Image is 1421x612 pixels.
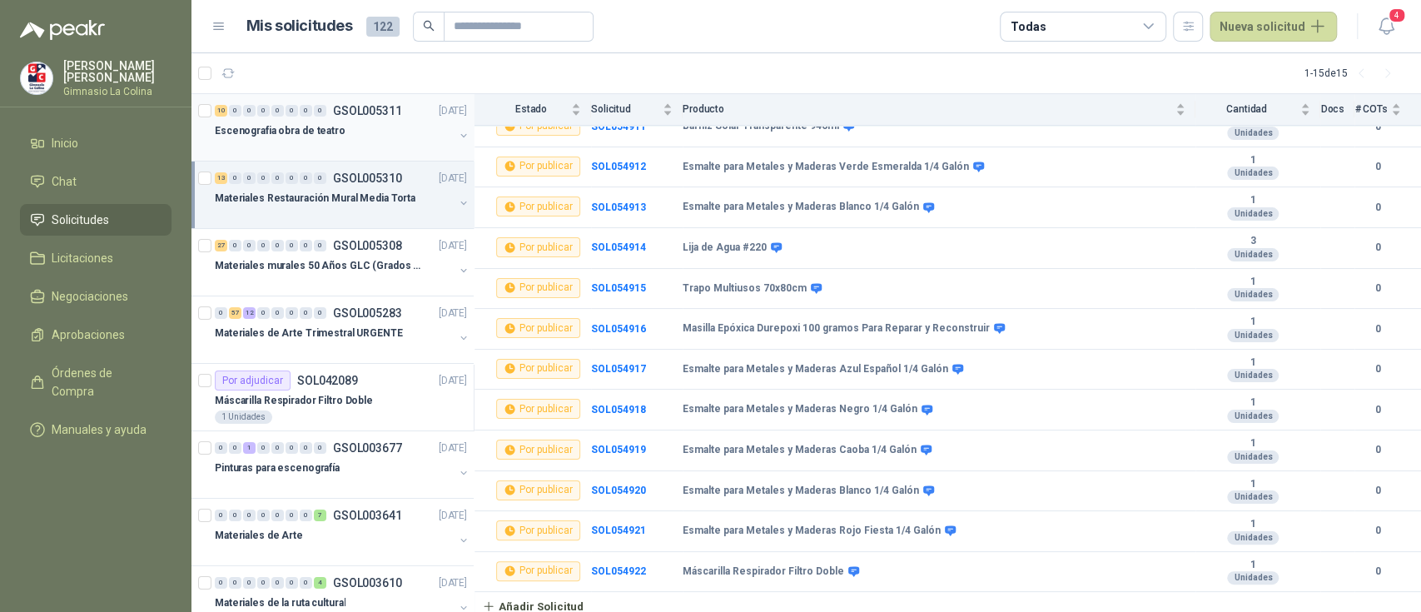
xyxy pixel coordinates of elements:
[271,442,284,454] div: 0
[52,364,156,401] span: Órdenes de Compra
[591,444,646,455] a: SOL054919
[20,357,171,407] a: Órdenes de Compra
[1195,356,1310,370] b: 1
[215,168,470,221] a: 13 0 0 0 0 0 0 0 GSOL005310[DATE] Materiales Restauración Mural Media Torta
[439,103,467,119] p: [DATE]
[243,510,256,521] div: 0
[1354,523,1401,539] b: 0
[1227,329,1279,342] div: Unidades
[215,123,345,139] p: Escenografia obra de teatro
[229,307,241,319] div: 57
[1195,194,1310,207] b: 1
[246,14,353,38] h1: Mis solicitudes
[20,281,171,312] a: Negociaciones
[591,525,646,536] a: SOL054921
[286,307,298,319] div: 0
[257,442,270,454] div: 0
[1195,276,1310,289] b: 1
[439,508,467,524] p: [DATE]
[1354,200,1401,216] b: 0
[439,575,467,591] p: [DATE]
[1227,248,1279,261] div: Unidades
[257,105,270,117] div: 0
[683,120,839,133] b: Barniz Solar Transparente 946ml
[423,20,435,32] span: search
[229,172,241,184] div: 0
[1227,410,1279,423] div: Unidades
[683,94,1195,125] th: Producto
[314,307,326,319] div: 0
[1227,571,1279,585] div: Unidades
[496,278,580,298] div: Por publicar
[314,172,326,184] div: 0
[286,105,298,117] div: 0
[215,236,470,289] a: 27 0 0 0 0 0 0 0 GSOL005308[DATE] Materiales murales 50 Años GLC (Grados 10 y 11)
[63,60,171,83] p: [PERSON_NAME] [PERSON_NAME]
[215,326,403,341] p: Materiales de Arte Trimestral URGENTE
[20,319,171,351] a: Aprobaciones
[257,307,270,319] div: 0
[257,577,270,589] div: 0
[314,442,326,454] div: 0
[300,105,312,117] div: 0
[683,444,917,457] b: Esmalte para Metales y Maderas Caoba 1/4 Galón
[591,404,646,415] b: SOL054918
[215,105,227,117] div: 10
[591,161,646,172] b: SOL054912
[1304,60,1401,87] div: 1 - 15 de 15
[1354,94,1421,125] th: # COTs
[591,121,646,132] b: SOL054911
[1195,518,1310,531] b: 1
[1195,94,1320,125] th: Cantidad
[1354,321,1401,337] b: 0
[271,172,284,184] div: 0
[1371,12,1401,42] button: 4
[683,282,807,296] b: Trapo Multiusos 70x80cm
[1227,288,1279,301] div: Unidades
[300,442,312,454] div: 0
[215,393,373,409] p: Máscarilla Respirador Filtro Doble
[683,565,844,579] b: Máscarilla Respirador Filtro Doble
[366,17,400,37] span: 122
[591,282,646,294] a: SOL054915
[591,485,646,496] a: SOL054920
[314,577,326,589] div: 4
[591,363,646,375] a: SOL054917
[1354,159,1401,175] b: 0
[20,166,171,197] a: Chat
[286,510,298,521] div: 0
[20,242,171,274] a: Licitaciones
[286,442,298,454] div: 0
[591,323,646,335] a: SOL054916
[591,241,646,253] b: SOL054914
[215,460,340,476] p: Pinturas para escenografía
[21,62,52,94] img: Company Logo
[300,172,312,184] div: 0
[439,373,467,389] p: [DATE]
[215,258,422,274] p: Materiales murales 50 Años GLC (Grados 10 y 11)
[683,322,990,336] b: Masilla Epóxica Durepoxi 100 gramos Para Reparar y Reconstruir
[1195,437,1310,450] b: 1
[20,414,171,445] a: Manuales y ayuda
[1227,369,1279,382] div: Unidades
[215,595,345,611] p: Materiales de la ruta cultural
[271,105,284,117] div: 0
[496,480,580,500] div: Por publicar
[257,510,270,521] div: 0
[496,116,580,136] div: Por publicar
[1227,450,1279,464] div: Unidades
[314,105,326,117] div: 0
[215,101,470,154] a: 10 0 0 0 0 0 0 0 GSOL005311[DATE] Escenografia obra de teatro
[1227,490,1279,504] div: Unidades
[271,577,284,589] div: 0
[1195,154,1310,167] b: 1
[215,307,227,319] div: 0
[215,303,470,356] a: 0 57 12 0 0 0 0 0 GSOL005283[DATE] Materiales de Arte Trimestral URGENTE
[52,420,147,439] span: Manuales y ayuda
[496,399,580,419] div: Por publicar
[229,510,241,521] div: 0
[271,307,284,319] div: 0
